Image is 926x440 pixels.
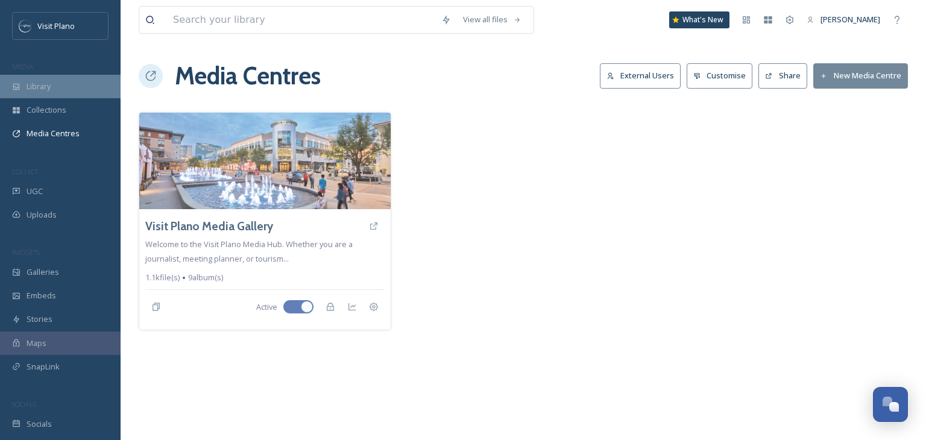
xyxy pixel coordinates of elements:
a: External Users [600,63,687,88]
span: MEDIA [12,62,33,71]
span: SnapLink [27,361,60,372]
input: Search your library [167,7,435,33]
span: Maps [27,338,46,349]
button: Open Chat [873,387,908,422]
span: WIDGETS [12,248,40,257]
span: SOCIALS [12,400,36,409]
span: Visit Plano [37,20,75,31]
span: 1.1k file(s) [145,272,180,283]
span: Stories [27,313,52,325]
img: images.jpeg [19,20,31,32]
img: 1717342.jpg [139,113,391,209]
button: Customise [687,63,753,88]
span: [PERSON_NAME] [820,14,880,25]
a: Visit Plano Media Gallery [145,218,273,235]
a: View all files [457,8,528,31]
a: Customise [687,63,759,88]
button: New Media Centre [813,63,908,88]
span: Library [27,81,51,92]
span: Welcome to the Visit Plano Media Hub. Whether you are a journalist, meeting planner, or tourism... [145,239,353,264]
span: UGC [27,186,43,197]
span: Active [256,301,277,313]
button: External Users [600,63,681,88]
h1: Media Centres [175,58,321,94]
a: What's New [669,11,729,28]
span: Socials [27,418,52,430]
span: Galleries [27,266,59,278]
span: Embeds [27,290,56,301]
span: Media Centres [27,128,80,139]
span: 9 album(s) [188,272,223,283]
span: COLLECT [12,167,38,176]
a: [PERSON_NAME] [801,8,886,31]
button: Share [758,63,807,88]
span: Collections [27,104,66,116]
span: Uploads [27,209,57,221]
